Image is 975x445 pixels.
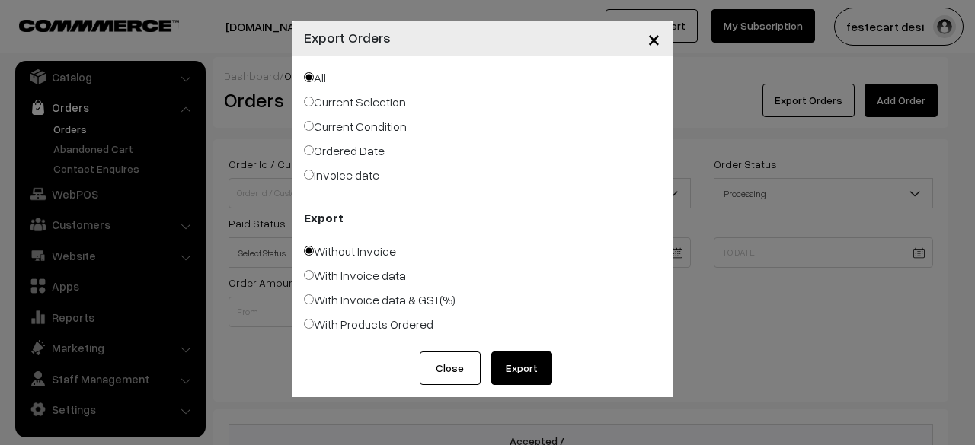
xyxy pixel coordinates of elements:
input: Without Invoice [304,246,314,256]
b: Export [304,208,344,227]
label: With Products Ordered [304,315,433,333]
label: Current Selection [304,93,406,111]
label: All [304,68,326,87]
label: With Invoice data [304,266,406,284]
input: Invoice date [304,170,314,180]
button: Export [491,351,552,385]
label: With Invoice data & GST(%) [304,291,456,309]
input: Current Selection [304,97,314,106]
input: With Invoice data [304,270,314,280]
input: Ordered Date [304,145,314,155]
input: With Products Ordered [304,319,314,329]
h4: Export Orders [304,27,391,48]
input: All [304,72,314,82]
label: Without Invoice [304,242,396,260]
input: With Invoice data & GST(%) [304,294,314,304]
label: Ordered Date [304,141,385,160]
label: Invoice date [304,166,379,184]
button: Close [635,15,673,62]
label: Current Condition [304,117,407,135]
input: Current Condition [304,121,314,131]
span: × [647,24,660,52]
button: Close [420,351,481,385]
